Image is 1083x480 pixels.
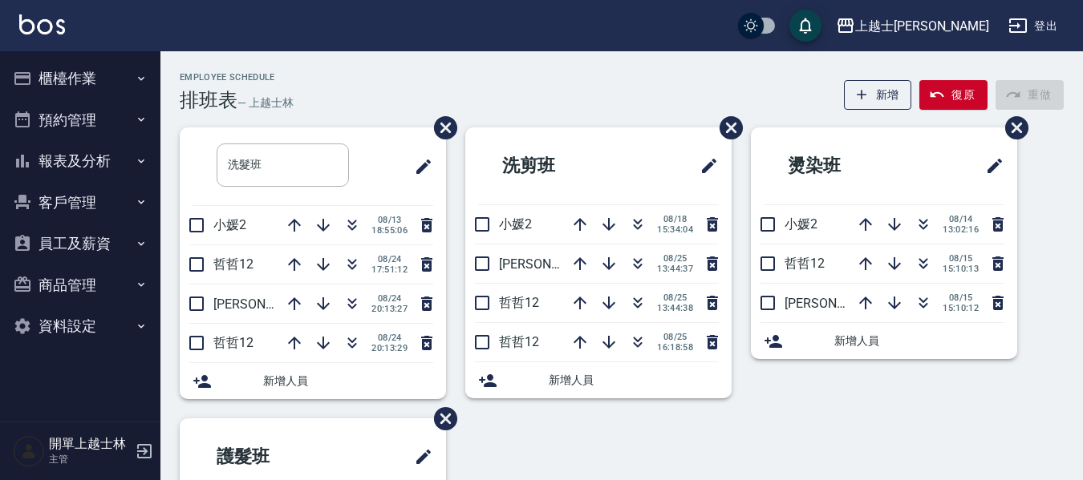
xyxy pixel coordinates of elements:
button: 新增 [844,80,912,110]
span: 15:10:12 [943,303,979,313]
span: 13:02:16 [943,224,979,235]
button: 資料設定 [6,305,154,347]
span: 08/24 [371,333,408,343]
span: 修改班表的標題 [404,438,433,476]
span: [PERSON_NAME]8 [499,256,602,272]
span: 新增人員 [834,333,1004,349]
h5: 開單上越士林 [49,436,131,452]
span: 刪除班表 [993,104,1031,151]
span: 哲哲12 [213,256,254,272]
h3: 排班表 [180,89,237,111]
span: 刪除班表 [422,104,460,151]
span: 15:10:13 [943,264,979,274]
span: 哲哲12 [785,256,825,271]
button: 商品管理 [6,264,154,306]
img: Logo [19,14,65,34]
span: 16:18:58 [657,342,693,353]
div: 新增人員 [180,363,446,399]
button: 員工及薪資 [6,223,154,264]
span: 20:13:27 [371,304,408,314]
span: 小媛2 [499,216,532,232]
button: 櫃檯作業 [6,58,154,99]
span: 修改班表的標題 [976,147,1004,185]
button: 報表及分析 [6,140,154,182]
span: 08/14 [943,214,979,224]
span: 17:51:12 [371,264,408,275]
button: 復原 [919,80,988,110]
span: 哲哲12 [213,335,254,350]
p: 主管 [49,452,131,466]
button: 登出 [1002,11,1064,41]
span: 08/18 [657,214,693,224]
span: 13:44:38 [657,303,693,313]
div: 新增人員 [465,362,732,398]
span: 小媛2 [785,216,817,232]
span: 哲哲12 [499,295,539,310]
h6: — 上越士林 [237,95,294,111]
button: 上越士[PERSON_NAME] [829,10,996,42]
span: 13:44:37 [657,264,693,274]
span: 15:34:04 [657,224,693,235]
input: 排版標題 [217,143,349,187]
button: save [789,10,821,42]
span: 08/13 [371,215,408,225]
span: 08/15 [943,253,979,264]
span: 08/25 [657,253,693,264]
span: 新增人員 [263,373,433,389]
div: 上越士[PERSON_NAME] [855,16,989,36]
span: 刪除班表 [708,104,745,151]
span: 修改班表的標題 [690,147,719,185]
span: 08/15 [943,292,979,303]
div: 新增人員 [751,323,1017,359]
button: 預約管理 [6,99,154,141]
span: 08/24 [371,293,408,304]
span: 20:13:29 [371,343,408,353]
span: 新增人員 [549,372,719,389]
span: [PERSON_NAME]8 [213,296,317,312]
span: 刪除班表 [422,395,460,442]
span: 18:55:06 [371,225,408,236]
span: 08/24 [371,254,408,264]
span: [PERSON_NAME]8 [785,296,888,311]
span: 修改班表的標題 [404,147,433,186]
span: 08/25 [657,332,693,342]
span: 08/25 [657,292,693,303]
img: Person [13,435,45,467]
span: 哲哲12 [499,334,539,349]
h2: 洗剪班 [478,137,635,195]
h2: Employee Schedule [180,72,294,83]
h2: 燙染班 [764,137,920,195]
button: 客戶管理 [6,182,154,224]
span: 小媛2 [213,217,246,232]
